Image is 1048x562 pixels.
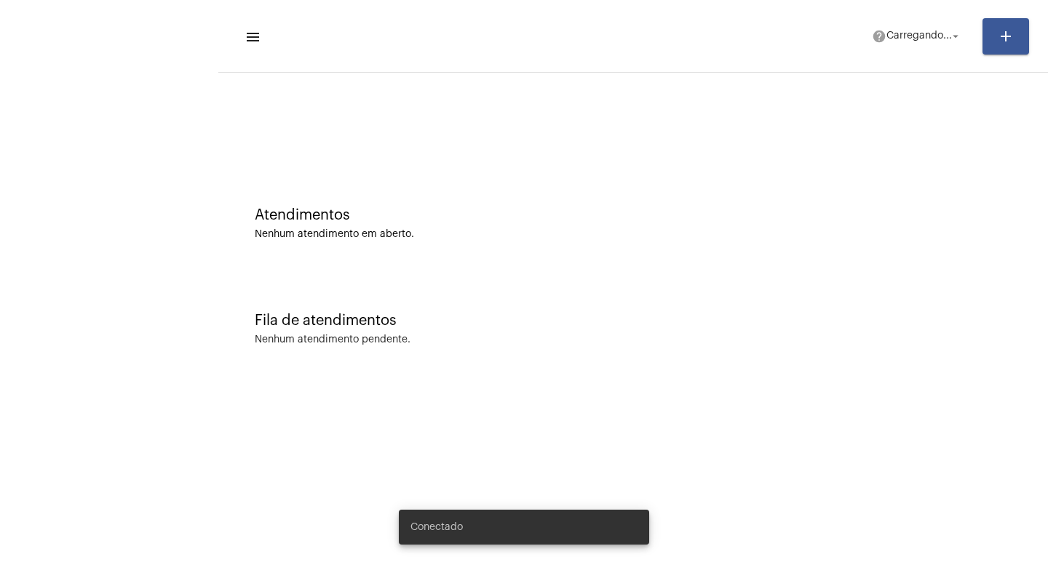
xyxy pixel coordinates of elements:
div: Fila de atendimentos [255,313,1012,329]
span: Carregando... [886,31,952,41]
div: Nenhum atendimento pendente. [255,334,410,345]
mat-icon: sidenav icon [245,28,259,46]
mat-icon: help [872,29,886,44]
span: Conectado [410,520,463,534]
div: Nenhum atendimento em aberto. [255,229,1012,240]
mat-icon: arrow_drop_down [949,30,962,43]
div: Atendimentos [255,207,1012,223]
button: Carregando... [863,22,971,51]
mat-icon: add [997,28,1015,45]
